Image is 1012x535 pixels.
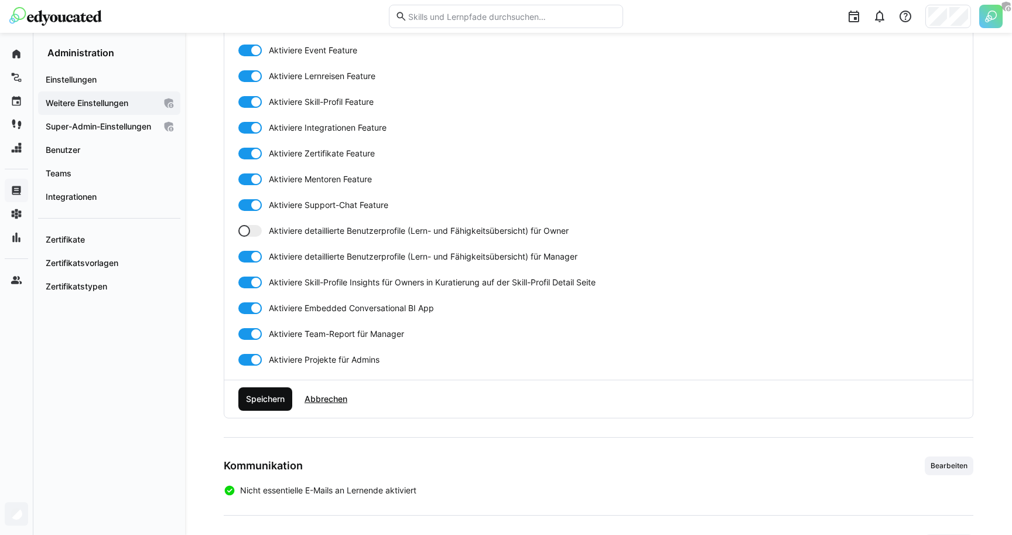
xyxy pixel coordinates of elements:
span: Nicht essentielle E-Mails an Lernende aktiviert [240,485,416,496]
span: Speichern [244,393,286,405]
span: Aktiviere detaillierte Benutzerprofile (Lern- und Fähigkeitsübersicht) für Owner [269,225,569,237]
span: Aktiviere Mentoren Feature [269,173,372,185]
span: Aktiviere detaillierte Benutzerprofile (Lern- und Fähigkeitsübersicht) für Manager [269,251,577,263]
button: Bearbeiten [925,456,973,475]
span: Aktiviere Projekte für Admins [269,354,379,366]
span: Aktiviere Skill-Profil Feature [269,96,374,108]
span: Abbrechen [303,393,349,405]
span: Aktiviere Zertifikate Feature [269,148,375,159]
span: Aktiviere Skill-Profile Insights für Owners in Kuratierung auf der Skill-Profil Detail Seite [269,277,596,288]
span: Aktiviere Support-Chat Feature [269,199,388,211]
button: Speichern [238,387,292,411]
span: Aktiviere Integrationen Feature [269,122,387,134]
input: Skills und Lernpfade durchsuchen… [407,11,617,22]
span: Aktiviere Embedded Conversational BI App [269,302,434,314]
span: Aktiviere Event Feature [269,45,357,56]
span: Aktiviere Lernreisen Feature [269,70,375,82]
span: Aktiviere Team-Report für Manager [269,328,404,340]
span: Bearbeiten [929,461,969,471]
h3: Kommunikation [224,459,303,472]
button: Abbrechen [297,387,355,411]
